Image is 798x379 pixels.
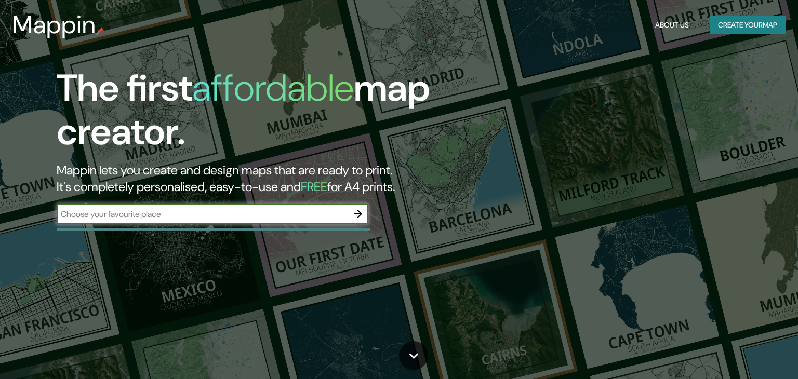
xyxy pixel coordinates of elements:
[57,66,456,162] h1: The first map creator.
[706,339,787,368] iframe: Help widget launcher
[651,16,693,35] button: About Us
[96,27,104,35] img: mappin-pin
[12,10,96,39] h3: Mappin
[57,208,348,220] input: Choose your favourite place
[192,64,354,112] h1: affordable
[57,162,456,195] h2: Mappin lets you create and design maps that are ready to print. It's completely personalised, eas...
[710,16,786,35] button: Create yourmap
[301,179,327,195] h5: FREE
